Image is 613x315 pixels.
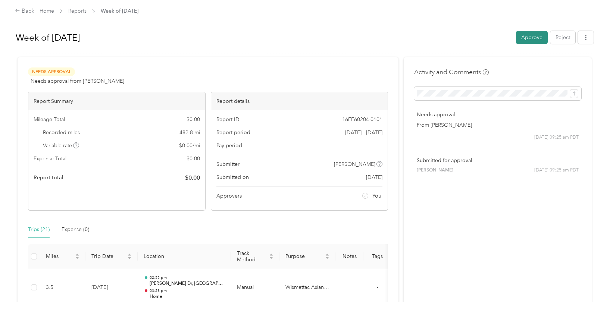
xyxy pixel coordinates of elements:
[16,29,511,47] h1: Week of August 25 2025
[34,174,63,182] span: Report total
[40,8,54,14] a: Home
[335,244,363,269] th: Notes
[101,7,138,15] span: Week of [DATE]
[187,116,200,123] span: $ 0.00
[75,256,79,260] span: caret-down
[40,244,85,269] th: Miles
[34,155,66,163] span: Expense Total
[334,160,375,168] span: [PERSON_NAME]
[15,7,34,16] div: Back
[325,252,329,257] span: caret-up
[414,67,489,77] h4: Activity and Comments
[216,192,242,200] span: Approvers
[85,244,138,269] th: Trip Date
[43,142,79,149] span: Variable rate
[185,173,200,182] span: $ 0.00
[417,157,579,164] p: Submitted for approval
[342,116,382,123] span: 16EF60204-0101
[279,244,335,269] th: Purpose
[187,155,200,163] span: $ 0.00
[150,293,225,300] p: Home
[516,31,548,44] button: Approve
[150,280,225,287] p: [PERSON_NAME] Dr, [GEOGRAPHIC_DATA], [GEOGRAPHIC_DATA], [GEOGRAPHIC_DATA]
[28,67,75,76] span: Needs Approval
[179,142,200,149] span: $ 0.00 / mi
[231,244,279,269] th: Track Method
[550,31,575,44] button: Reject
[85,269,138,306] td: [DATE]
[534,167,579,174] span: [DATE] 09:25 am PDT
[31,77,124,85] span: Needs approval from [PERSON_NAME]
[237,250,268,263] span: Track Method
[150,275,225,280] p: 02:55 pm
[211,92,388,110] div: Report details
[28,92,205,110] div: Report Summary
[127,256,132,260] span: caret-down
[75,252,79,257] span: caret-up
[417,111,579,119] p: Needs approval
[279,269,335,306] td: Wismettac Asian Foods
[127,252,132,257] span: caret-up
[345,129,382,136] span: [DATE] - [DATE]
[285,253,323,259] span: Purpose
[269,256,273,260] span: caret-down
[216,142,242,149] span: Pay period
[417,167,453,174] span: [PERSON_NAME]
[179,129,200,136] span: 482.8 mi
[417,121,579,129] p: From [PERSON_NAME]
[34,116,65,123] span: Mileage Total
[372,192,381,200] span: You
[325,256,329,260] span: caret-down
[534,134,579,141] span: [DATE] 09:25 am PDT
[216,160,240,168] span: Submitter
[62,226,89,234] div: Expense (0)
[363,244,391,269] th: Tags
[216,116,240,123] span: Report ID
[366,173,382,181] span: [DATE]
[216,173,249,181] span: Submitted on
[46,253,74,259] span: Miles
[40,269,85,306] td: 3.5
[91,253,126,259] span: Trip Date
[571,273,613,315] iframe: Everlance-gr Chat Button Frame
[68,8,87,14] a: Reports
[138,244,231,269] th: Location
[28,226,50,234] div: Trips (21)
[377,284,378,290] span: -
[269,252,273,257] span: caret-up
[43,129,80,136] span: Recorded miles
[231,269,279,306] td: Manual
[216,129,250,136] span: Report period
[150,288,225,293] p: 03:23 pm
